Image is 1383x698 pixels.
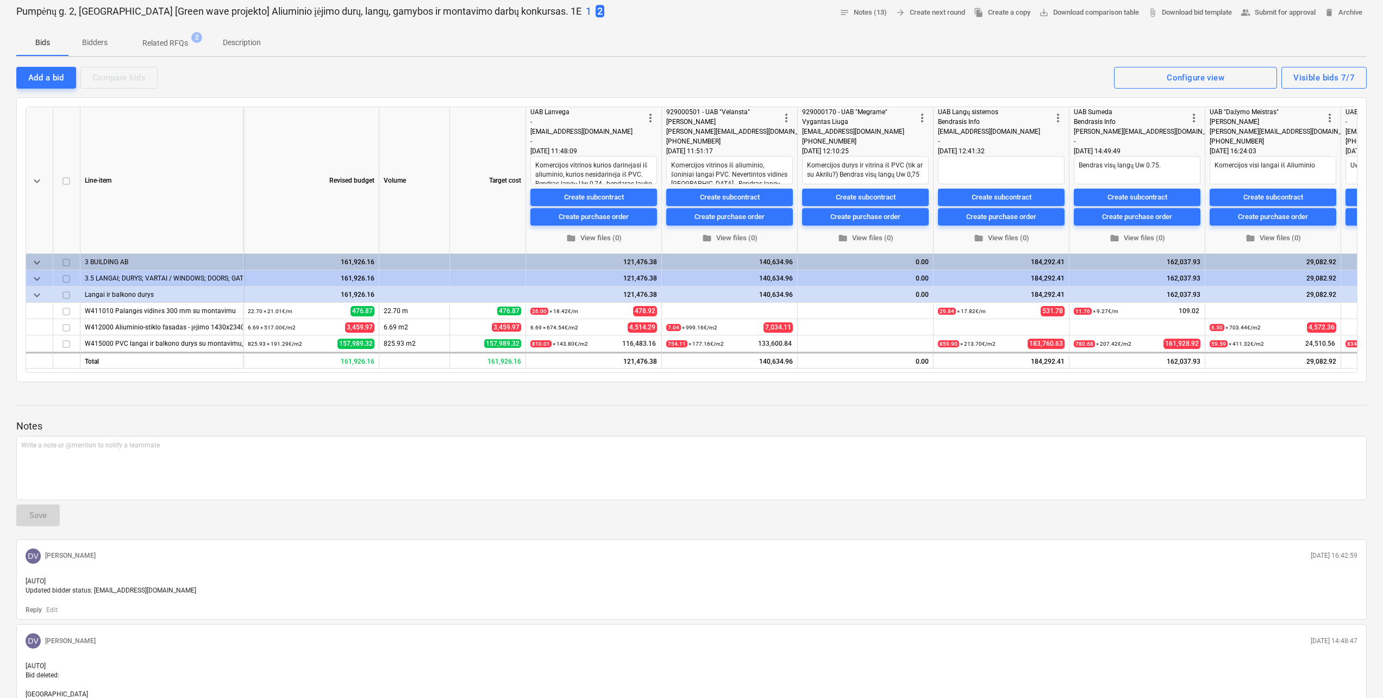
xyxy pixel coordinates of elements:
[666,254,793,270] div: 140,634.96
[248,286,374,303] div: 161,926.16
[1210,146,1336,156] div: [DATE] 16:24:03
[1187,111,1200,124] span: more_vert
[974,8,984,17] span: file_copy
[26,662,88,697] span: [AUTO] Bid deleted: [GEOGRAPHIC_DATA]
[484,339,521,348] span: 157,989.32
[30,256,43,269] span: keyboard_arrow_down
[248,325,296,331] small: 6.69 × 517.00€ / m2
[938,286,1065,303] div: 184,292.41
[596,4,604,18] button: 2
[1238,210,1308,223] div: Create purchase order
[1241,7,1316,19] span: Submit for approval
[1148,8,1157,17] span: attach_file
[802,136,916,146] div: [PHONE_NUMBER]
[530,208,657,226] button: Create purchase order
[85,319,239,335] div: W412000 Aliuminio-stiklo fasadas - įėjimo 1430x2340 dvivėrės durys (DLm-143)
[26,549,41,564] div: Dovydas Vaicius
[243,352,379,369] div: 161,926.16
[666,107,780,117] div: 929000501 - UAB "Velansta"
[966,210,1036,223] div: Create purchase order
[82,37,108,48] p: Bidders
[666,340,724,347] small: × 177.16€ / m2
[891,4,969,21] button: Create next round
[621,339,657,348] span: 116,483.16
[666,117,780,127] div: [PERSON_NAME]
[596,5,604,17] span: 2
[938,128,1040,135] span: [EMAIL_ADDRESS][DOMAIN_NAME]
[757,339,793,348] span: 133,600.84
[223,37,261,48] p: Description
[337,339,374,349] span: 157,989.32
[938,107,1052,117] div: UAB Langų sistemos
[1323,111,1336,124] span: more_vert
[802,286,929,303] div: 0.00
[30,174,43,188] span: keyboard_arrow_down
[248,254,374,270] div: 161,926.16
[46,606,58,615] p: Edit
[972,191,1031,203] div: Create subcontract
[1110,233,1119,243] span: folder
[942,232,1060,245] span: View files (0)
[633,306,657,316] span: 478.92
[1107,191,1167,203] div: Create subcontract
[559,210,629,223] div: Create purchase order
[666,270,793,286] div: 140,634.96
[938,308,986,315] small: × 17.82€ / m
[802,270,929,286] div: 0.00
[80,352,243,369] div: Total
[1143,4,1236,21] a: Download bid template
[666,128,818,135] span: [PERSON_NAME][EMAIL_ADDRESS][DOMAIN_NAME]
[938,254,1065,270] div: 184,292.41
[379,319,450,335] div: 6.69 m2
[30,289,43,302] span: keyboard_arrow_down
[938,340,996,347] small: × 213.70€ / m2
[530,128,633,135] span: [EMAIL_ADDRESS][DOMAIN_NAME]
[666,156,793,184] textarea: Komercijos vitrinos iš aliuminio, šoniniai langai PVC. Nevertintos vidinės [GEOGRAPHIC_DATA]. Ben...
[191,32,202,43] span: 2
[896,7,965,19] span: Create next round
[1074,156,1200,184] textarea: Bendras visų langų Uw 0.75.
[802,208,929,226] button: Create purchase order
[28,71,64,85] div: Add a bid
[1074,107,1187,117] div: UAB Sumeda
[802,128,904,135] span: [EMAIL_ADDRESS][DOMAIN_NAME]
[938,208,1065,226] button: Create purchase order
[1069,352,1205,369] div: 162,037.93
[379,107,450,254] div: Volume
[666,324,717,331] small: × 999.16€ / m2
[248,341,302,347] small: 825.93 × 191.29€ / m2
[530,117,644,127] div: -
[530,270,657,286] div: 121,476.38
[694,210,765,223] div: Create purchase order
[840,8,849,17] span: notes
[671,232,789,245] span: View files (0)
[450,352,526,369] div: 161,926.16
[1210,107,1323,117] div: UAB "Dažymo Meistras"
[535,232,653,245] span: View files (0)
[530,340,588,347] small: × 143.80€ / m2
[530,146,657,156] div: [DATE] 11:48:09
[666,136,780,146] div: [PHONE_NUMBER]
[243,107,379,254] div: Revised budget
[806,232,924,245] span: View files (0)
[85,303,239,319] div: W411010 Palangės vidinės 300 mm su montavimu
[836,191,896,203] div: Create subcontract
[1236,4,1320,21] button: Submit for approval
[1214,232,1332,245] span: View files (0)
[492,323,521,332] span: 3,459.97
[1324,7,1362,19] span: Archive
[26,633,41,649] div: Dovydas Vaicius
[85,254,239,270] div: 3 BUILDING AB
[1039,8,1049,17] span: save_alt
[586,4,591,18] button: 1
[666,230,793,247] button: View files (0)
[938,136,1052,146] div: -
[938,117,1052,127] div: Bendrasis Info
[1041,306,1065,316] span: 531.78
[802,156,929,184] textarea: Komercijos durys ir vitrina iš PVC (tik ar su Akrilu?) Bendras visų langų Uw 0,75
[1281,67,1367,89] button: Visible bids 7/7
[45,637,96,646] p: [PERSON_NAME]
[1074,270,1200,286] div: 162,037.93
[586,5,591,18] p: 1
[798,352,934,369] div: 0.00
